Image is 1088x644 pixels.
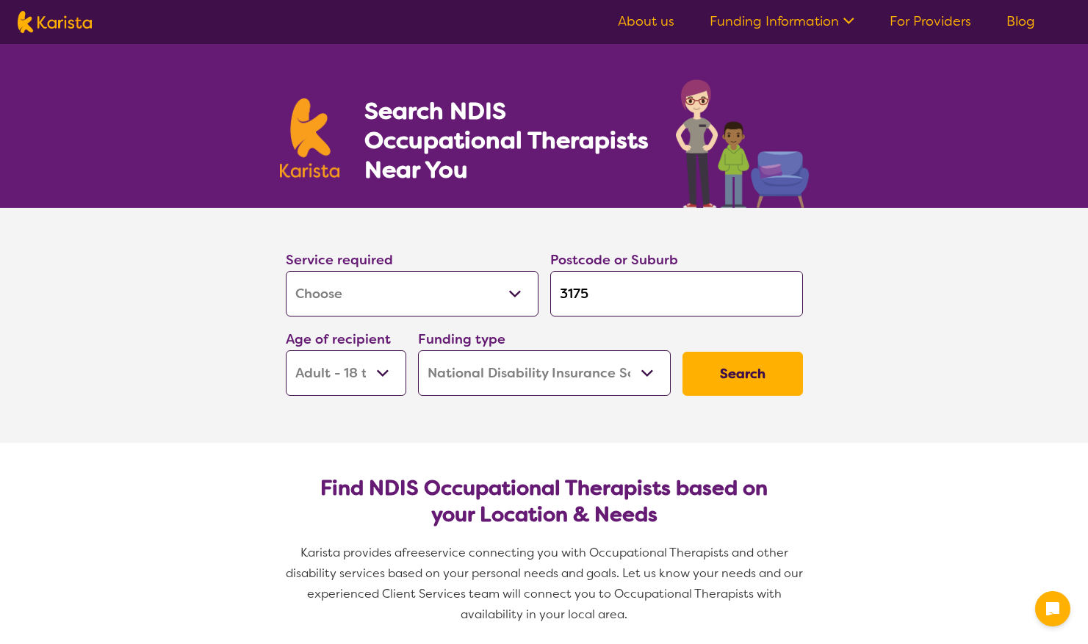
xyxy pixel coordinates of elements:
span: Karista provides a [300,545,402,560]
h1: Search NDIS Occupational Therapists Near You [364,96,650,184]
img: occupational-therapy [676,79,809,208]
img: Karista logo [18,11,92,33]
h2: Find NDIS Occupational Therapists based on your Location & Needs [298,475,791,528]
a: Blog [1006,12,1035,30]
a: For Providers [890,12,971,30]
span: service connecting you with Occupational Therapists and other disability services based on your p... [286,545,806,622]
a: Funding Information [710,12,854,30]
span: free [402,545,425,560]
button: Search [682,352,803,396]
label: Age of recipient [286,330,391,348]
label: Postcode or Suburb [550,251,678,269]
label: Funding type [418,330,505,348]
input: Type [550,271,803,316]
img: Karista logo [280,98,340,178]
a: About us [618,12,674,30]
label: Service required [286,251,393,269]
